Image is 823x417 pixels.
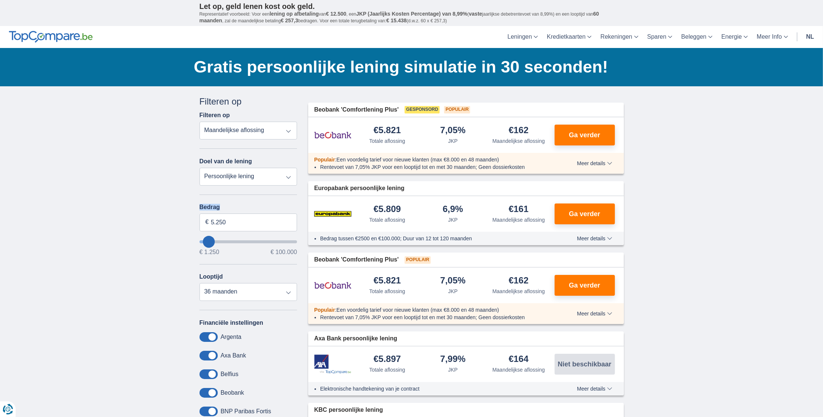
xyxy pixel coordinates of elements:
label: Axa Bank [221,352,246,359]
img: product.pl.alt Beobank [314,126,351,144]
label: Doel van de lening [200,158,252,165]
h1: Gratis persoonlijke lening simulatie in 30 seconden! [194,55,624,78]
span: Meer details [577,311,612,316]
a: Beleggen [677,26,717,48]
label: Looptijd [200,273,223,280]
a: Energie [717,26,752,48]
button: Niet beschikbaar [555,354,615,375]
span: JKP (Jaarlijks Kosten Percentage) van 8,99% [356,11,468,17]
div: Maandelijkse aflossing [492,366,545,373]
div: JKP [448,137,458,145]
span: Meer details [577,386,612,391]
img: TopCompare [9,31,93,43]
img: product.pl.alt Europabank [314,205,351,223]
span: € 257,3 [281,17,298,23]
div: JKP [448,216,458,224]
span: Ga verder [569,132,600,138]
button: Meer details [571,160,618,166]
div: JKP [448,288,458,295]
span: Europabank persoonlijke lening [314,184,405,193]
div: 6,9% [443,205,463,215]
div: €5.821 [374,276,401,286]
span: Ga verder [569,211,600,217]
img: product.pl.alt Beobank [314,276,351,295]
span: Gesponsord [405,106,440,113]
span: Niet beschikbaar [558,361,611,368]
div: : [308,306,556,314]
div: €5.809 [374,205,401,215]
div: Filteren op [200,95,297,108]
div: €164 [509,355,529,365]
span: KBC persoonlijke lening [314,406,383,414]
a: Kredietkaarten [542,26,596,48]
div: 7,05% [440,276,466,286]
div: Totale aflossing [369,366,405,373]
a: Rekeningen [596,26,642,48]
label: BNP Paribas Fortis [221,408,271,415]
button: Ga verder [555,275,615,296]
div: 7,05% [440,126,466,136]
label: Argenta [221,334,242,340]
label: Beobank [221,389,244,396]
div: €5.897 [374,355,401,365]
span: Populair [444,106,470,113]
span: Beobank 'Comfortlening Plus' [314,106,399,114]
li: Rentevoet van 7,05% JKP voor een looptijd tot en met 30 maanden; Geen dossierkosten [320,314,550,321]
span: € [205,218,209,227]
span: Populair [314,157,335,163]
div: Maandelijkse aflossing [492,216,545,224]
span: Meer details [577,236,612,241]
span: € 12.500 [326,11,347,17]
div: Maandelijkse aflossing [492,137,545,145]
li: Elektronische handtekening van je contract [320,385,550,392]
label: Financiële instellingen [200,320,264,326]
div: €161 [509,205,529,215]
img: product.pl.alt Axa Bank [314,355,351,374]
div: : [308,156,556,163]
li: Rentevoet van 7,05% JKP voor een looptijd tot en met 30 maanden; Geen dossierkosten [320,163,550,171]
span: Meer details [577,161,612,166]
span: lening op afbetaling [269,11,319,17]
span: Ga verder [569,282,600,289]
label: Bedrag [200,204,297,211]
span: € 1.250 [200,249,219,255]
div: Totale aflossing [369,137,405,145]
span: vaste [469,11,482,17]
span: Populair [405,256,431,264]
button: Ga verder [555,125,615,145]
li: Bedrag tussen €2500 en €100.000; Duur van 12 tot 120 maanden [320,235,550,242]
span: Een voordelig tarief voor nieuwe klanten (max €8.000 en 48 maanden) [336,307,499,313]
span: € 15.438 [386,17,407,23]
button: Meer details [571,386,618,392]
a: Sparen [643,26,677,48]
div: €162 [509,276,529,286]
div: Maandelijkse aflossing [492,288,545,295]
span: Populair [314,307,335,313]
button: Ga verder [555,203,615,224]
div: €162 [509,126,529,136]
label: Filteren op [200,112,230,119]
span: Beobank 'Comfortlening Plus' [314,256,399,264]
div: 7,99% [440,355,466,365]
div: JKP [448,366,458,373]
a: nl [802,26,819,48]
span: Axa Bank persoonlijke lening [314,334,397,343]
div: Totale aflossing [369,216,405,224]
button: Meer details [571,235,618,241]
p: Representatief voorbeeld: Voor een van , een ( jaarlijkse debetrentevoet van 8,99%) en een loopti... [200,11,624,24]
a: Leningen [503,26,542,48]
input: wantToBorrow [200,240,297,243]
div: €5.821 [374,126,401,136]
div: Totale aflossing [369,288,405,295]
span: € 100.000 [271,249,297,255]
span: 60 maanden [200,11,599,23]
a: Meer Info [752,26,792,48]
button: Meer details [571,311,618,317]
p: Let op, geld lenen kost ook geld. [200,2,624,11]
label: Belfius [221,371,239,378]
span: Een voordelig tarief voor nieuwe klanten (max €8.000 en 48 maanden) [336,157,499,163]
